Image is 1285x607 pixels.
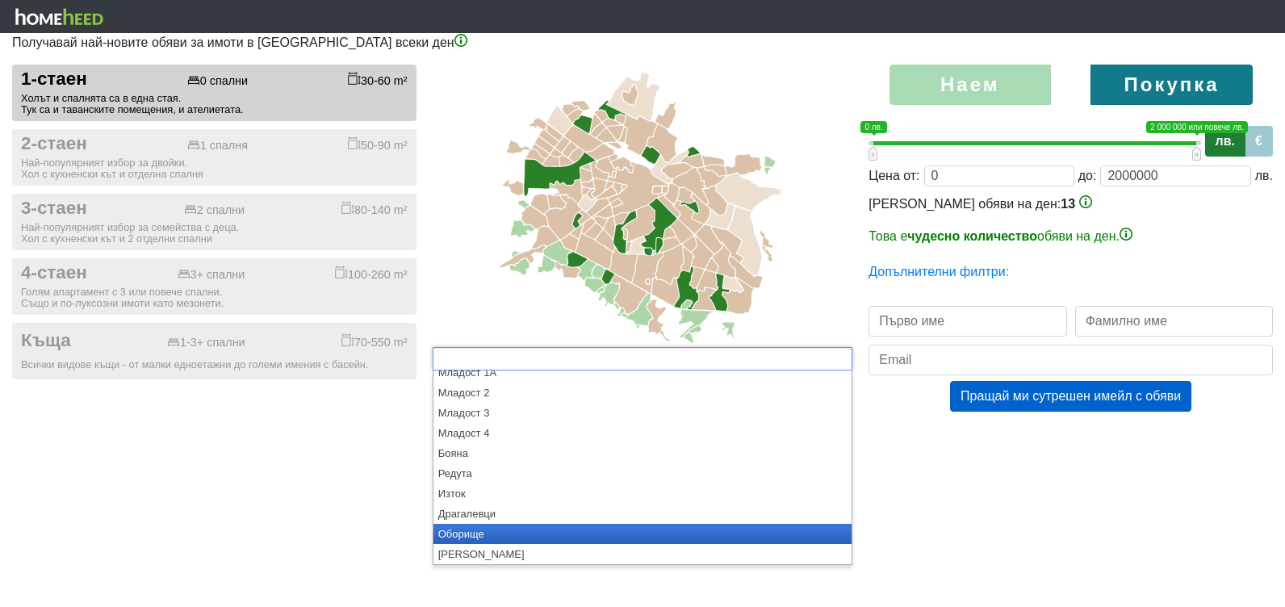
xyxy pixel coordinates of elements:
[433,403,852,423] li: Младост 3
[21,330,71,352] span: Къща
[1245,126,1273,157] label: €
[433,544,852,564] li: [PERSON_NAME]
[907,229,1037,243] b: чудесно количество
[21,133,87,155] span: 2-стаен
[860,121,886,133] span: 0 лв.
[21,287,408,309] div: Голям апартамент с 3 или повече спални. Също и по-луксозни имоти като мезонети.
[187,139,248,153] div: 1 спалня
[433,484,852,504] li: Изток
[869,227,1273,246] p: Това е обяви на ден.
[1090,65,1252,105] label: Покупка
[21,359,408,370] div: Всички видове къщи - от малки едноетажни до големи имения с басейн.
[21,157,408,180] div: Най-популярният избор за двойки. Хол с кухненски кът и отделна спалня
[433,443,852,463] li: Бояна
[433,524,852,544] li: Оборище
[21,222,408,245] div: Най-популярният избор за семейства с деца. Хол с кухненски кът и 2 отделни спални
[348,136,408,153] div: 50-90 m²
[1079,195,1092,208] img: info-3.png
[869,345,1273,375] input: Email
[21,69,87,90] span: 1-стаен
[433,504,852,524] li: Драгалевци
[1205,126,1245,157] label: лв.
[1255,166,1273,186] div: лв.
[889,65,1051,105] label: Наем
[950,381,1191,412] button: Пращай ми сутрешен имейл с обяви
[869,306,1066,337] input: Първо име
[1061,197,1075,211] span: 13
[12,258,416,315] button: 4-стаен 3+ спални 100-260 m² Голям апартамент с 3 или повече спални.Също и по-луксозни имоти като...
[433,463,852,484] li: Редута
[184,203,245,217] div: 2 спални
[869,265,1009,278] a: Допълнителни филтри:
[433,383,852,403] li: Младост 2
[12,194,416,250] button: 3-стаен 2 спални 80-140 m² Най-популярният избор за семейства с деца.Хол с кухненски кът и 2 отде...
[1078,166,1097,186] div: до:
[869,166,919,186] div: Цена от:
[12,33,1273,52] p: Получавай най-новите обяви за имоти в [GEOGRAPHIC_DATA] всеки ден
[12,65,416,121] button: 1-стаен 0 спални 30-60 m² Холът и спалнята са в една стая.Тук са и таванските помещения, и ателие...
[12,129,416,186] button: 2-стаен 1 спалня 50-90 m² Най-популярният избор за двойки.Хол с кухненски кът и отделна спалня
[187,74,248,88] div: 0 спални
[433,362,852,383] li: Младост 1А
[21,93,408,115] div: Холът и спалнята са в една стая. Тук са и таванските помещения, и ателиетата.
[433,423,852,443] li: Младост 4
[12,323,416,379] button: Къща 1-3+ спални 70-550 m² Всички видове къщи - от малки едноетажни до големи имения с басейн.
[1120,228,1132,241] img: info-3.png
[1075,306,1273,337] input: Фамилно име
[178,268,245,282] div: 3+ спални
[454,34,467,47] img: info-3.png
[167,336,245,350] div: 1-3+ спални
[869,195,1273,246] div: [PERSON_NAME] обяви на ден:
[348,72,408,88] div: 30-60 m²
[341,333,408,350] div: 70-550 m²
[21,262,87,284] span: 4-стаен
[1146,121,1248,133] span: 2 000 000 или повече лв.
[335,266,408,282] div: 100-260 m²
[21,198,87,220] span: 3-стаен
[341,201,408,217] div: 80-140 m²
